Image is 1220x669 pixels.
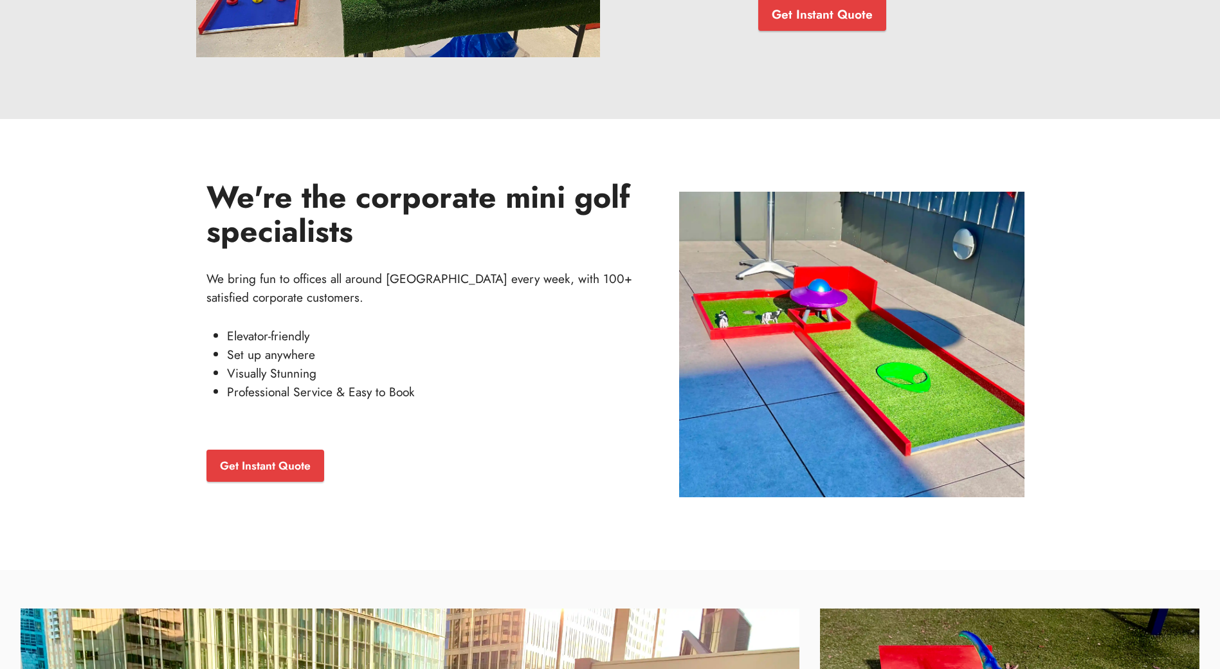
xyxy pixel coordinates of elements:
p: We bring fun to offices all around [GEOGRAPHIC_DATA] every week, with 100+ satisfied corporate cu... [206,270,648,307]
strong: We're the corporate mini golf specialists [206,175,630,253]
a: Get Instant Quote [206,450,324,482]
span: Professional Service & Easy to Book [227,383,414,401]
span: Elevator-friendly [227,327,309,345]
span: Visually Stunning [227,364,316,382]
span: Set up anywhere [227,345,315,363]
img: Alien Mini Golf Course [679,192,1024,497]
